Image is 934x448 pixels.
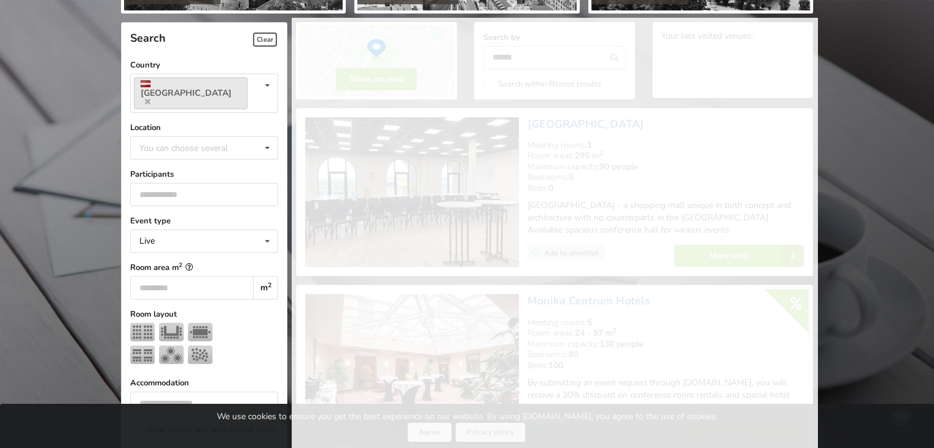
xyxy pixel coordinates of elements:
img: Boardroom [188,323,212,341]
div: You can choose several [136,141,255,155]
label: Country [130,59,278,71]
img: Reception [188,346,212,364]
label: Event type [130,215,278,227]
span: Clear [253,33,277,47]
img: U-shape [159,323,184,341]
div: m [253,276,278,299]
label: Room area m [130,261,278,274]
label: Location [130,122,278,134]
img: Theater [130,323,155,341]
label: Participants [130,168,278,180]
img: Banquet [159,346,184,364]
img: Classroom [130,346,155,364]
label: Room layout [130,308,278,320]
label: Accommodation [130,377,278,389]
sup: 2 [268,280,271,290]
span: Search [130,31,166,45]
div: Live [139,237,155,245]
a: [GEOGRAPHIC_DATA] [134,77,247,109]
sup: 2 [179,261,182,269]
